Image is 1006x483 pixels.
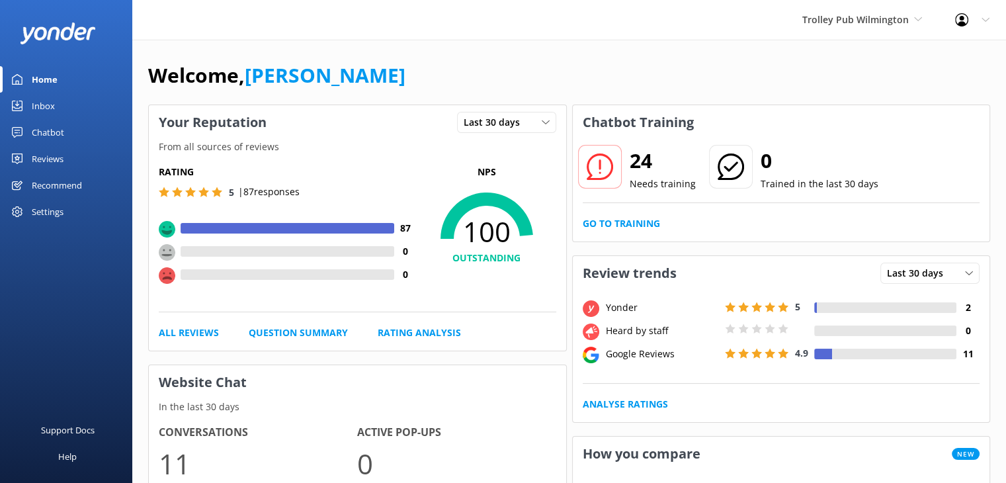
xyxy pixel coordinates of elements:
[573,256,687,290] h3: Review trends
[32,93,55,119] div: Inbox
[159,326,219,340] a: All Reviews
[32,146,63,172] div: Reviews
[149,400,566,414] p: In the last 30 days
[630,145,696,177] h2: 24
[573,105,704,140] h3: Chatbot Training
[956,300,980,315] h4: 2
[630,177,696,191] p: Needs training
[149,365,566,400] h3: Website Chat
[249,326,348,340] a: Question Summary
[795,347,808,359] span: 4.9
[417,165,556,179] p: NPS
[464,115,528,130] span: Last 30 days
[603,324,722,338] div: Heard by staff
[149,140,566,154] p: From all sources of reviews
[802,13,909,26] span: Trolley Pub Wilmington
[41,417,95,443] div: Support Docs
[378,326,461,340] a: Rating Analysis
[952,448,980,460] span: New
[956,347,980,361] h4: 11
[417,251,556,265] h4: OUTSTANDING
[583,216,660,231] a: Go to Training
[573,437,710,471] h3: How you compare
[761,177,878,191] p: Trained in the last 30 days
[357,424,556,441] h4: Active Pop-ups
[417,215,556,248] span: 100
[761,145,878,177] h2: 0
[394,244,417,259] h4: 0
[238,185,300,199] p: | 87 responses
[32,172,82,198] div: Recommend
[159,165,417,179] h5: Rating
[394,221,417,236] h4: 87
[159,424,357,441] h4: Conversations
[148,60,405,91] h1: Welcome,
[229,186,234,198] span: 5
[32,119,64,146] div: Chatbot
[20,22,96,44] img: yonder-white-logo.png
[58,443,77,470] div: Help
[583,397,668,412] a: Analyse Ratings
[603,347,722,361] div: Google Reviews
[795,300,800,313] span: 5
[32,66,58,93] div: Home
[149,105,276,140] h3: Your Reputation
[956,324,980,338] h4: 0
[394,267,417,282] h4: 0
[245,62,405,89] a: [PERSON_NAME]
[32,198,63,225] div: Settings
[887,266,951,281] span: Last 30 days
[603,300,722,315] div: Yonder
